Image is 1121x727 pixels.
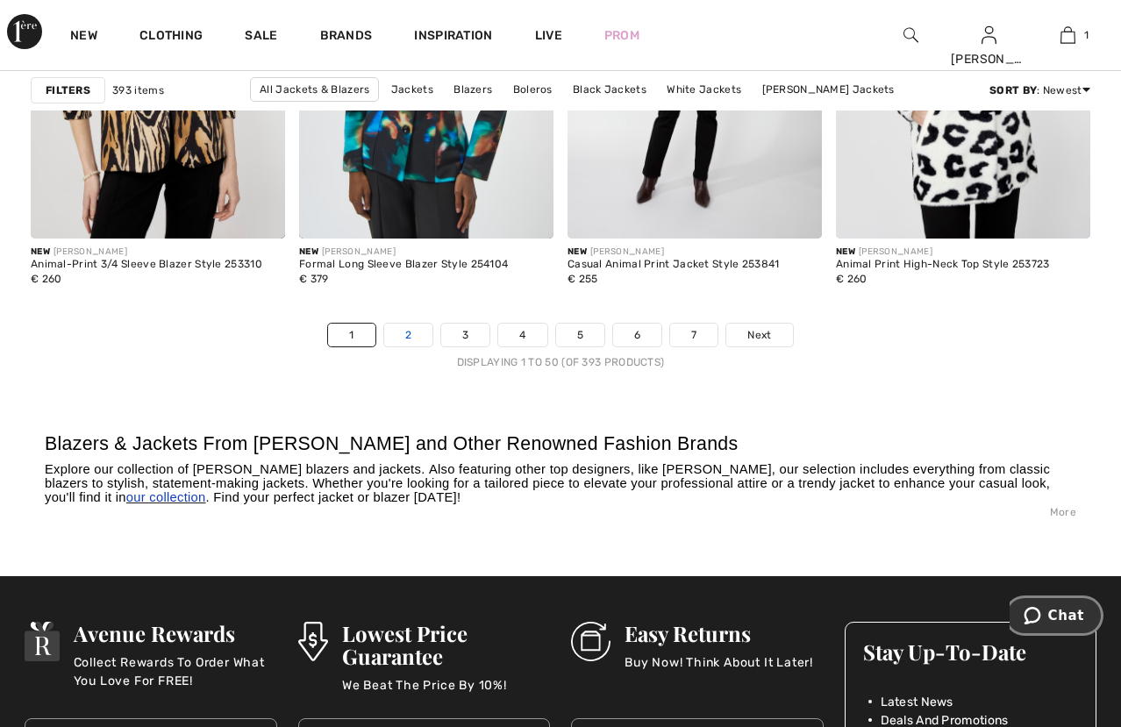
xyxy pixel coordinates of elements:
[658,78,750,101] a: White Jackets
[7,14,42,49] img: 1ère Avenue
[625,653,813,688] p: Buy Now! Think About It Later!
[299,259,508,271] div: Formal Long Sleeve Blazer Style 254104
[25,622,60,661] img: Avenue Rewards
[46,82,90,98] strong: Filters
[836,273,868,285] span: € 260
[863,640,1079,663] h3: Stay Up-To-Date
[568,259,780,271] div: Casual Animal Print Jacket Style 253841
[250,77,379,102] a: All Jackets & Blazers
[31,273,62,285] span: € 260
[836,246,855,257] span: New
[753,78,903,101] a: [PERSON_NAME] Jackets
[31,246,50,257] span: New
[604,26,639,45] a: Prom
[320,28,373,46] a: Brands
[1010,595,1103,639] iframe: Opens a widget where you can chat to one of our agents
[726,324,792,346] a: Next
[568,273,598,285] span: € 255
[384,324,432,346] a: 2
[328,324,375,346] a: 1
[1060,25,1075,46] img: My Bag
[564,78,655,101] a: Black Jackets
[112,82,164,98] span: 393 items
[747,327,771,343] span: Next
[982,25,996,46] img: My Info
[342,676,550,711] p: We Beat The Price By 10%!
[982,26,996,43] a: Sign In
[625,622,813,645] h3: Easy Returns
[31,246,262,259] div: [PERSON_NAME]
[45,462,1050,504] span: Explore our collection of [PERSON_NAME] blazers and jackets. Also featuring other top designers, ...
[31,323,1090,370] nav: Page navigation
[556,324,604,346] a: 5
[989,82,1090,98] div: : Newest
[31,354,1090,370] div: Displaying 1 to 50 (of 393 products)
[836,259,1050,271] div: Animal Print High-Neck Top Style 253723
[670,324,718,346] a: 7
[613,324,661,346] a: 6
[126,490,206,504] a: our collection
[342,622,550,667] h3: Lowest Price Guarantee
[245,28,277,46] a: Sale
[445,78,501,101] a: Blazers
[414,28,492,46] span: Inspiration
[31,259,262,271] div: Animal-Print 3/4 Sleeve Blazer Style 253310
[45,433,738,454] span: Blazers & Jackets From [PERSON_NAME] and Other Renowned Fashion Brands
[299,246,318,257] span: New
[498,324,546,346] a: 4
[903,25,918,46] img: search the website
[504,78,561,101] a: Boleros
[535,26,562,45] a: Live
[382,78,442,101] a: Jackets
[70,28,97,46] a: New
[881,693,953,711] span: Latest News
[299,246,508,259] div: [PERSON_NAME]
[836,246,1050,259] div: [PERSON_NAME]
[74,622,277,645] h3: Avenue Rewards
[989,84,1037,96] strong: Sort By
[45,504,1076,520] div: More
[441,324,489,346] a: 3
[568,246,587,257] span: New
[74,653,277,688] p: Collect Rewards To Order What You Love For FREE!
[571,622,610,661] img: Easy Returns
[480,102,585,125] a: [PERSON_NAME]
[1084,27,1089,43] span: 1
[568,246,780,259] div: [PERSON_NAME]
[139,28,203,46] a: Clothing
[588,102,674,125] a: Blue Jackets
[1030,25,1106,46] a: 1
[298,622,328,661] img: Lowest Price Guarantee
[299,273,329,285] span: € 379
[951,50,1027,68] div: [PERSON_NAME]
